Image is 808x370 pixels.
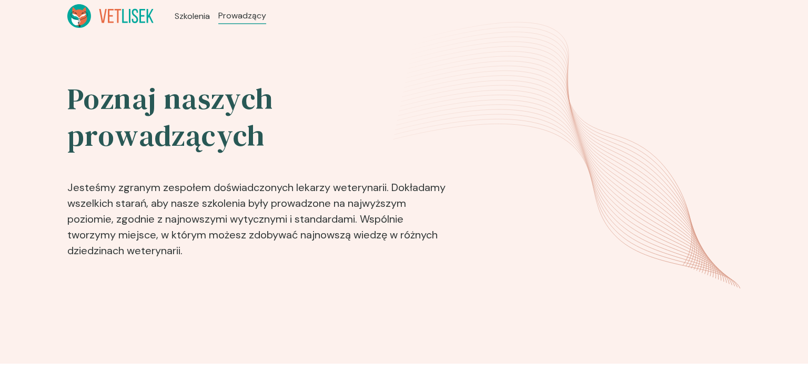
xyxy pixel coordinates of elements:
[67,81,451,154] h2: Poznaj naszych prowadzących
[67,163,451,263] p: Jesteśmy zgranym zespołem doświadczonych lekarzy weterynarii. Dokładamy wszelkich starań, aby nas...
[218,9,266,22] a: Prowadzący
[175,10,210,23] a: Szkolenia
